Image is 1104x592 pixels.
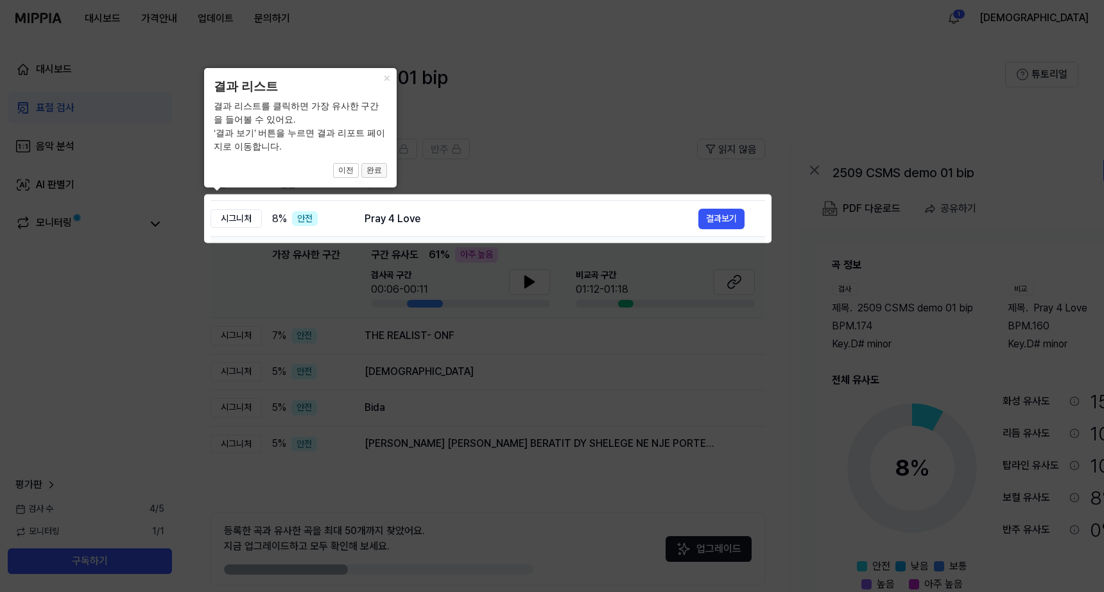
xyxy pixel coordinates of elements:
div: 결과 리스트를 클릭하면 가장 유사한 구간을 들어볼 수 있어요. ‘결과 보기’ 버튼을 누르면 결과 리포트 페이지로 이동합니다. [214,100,387,153]
button: 이전 [333,163,359,178]
button: 결과보기 [698,209,745,229]
div: 시그니처 [211,209,262,229]
button: Close [376,68,397,86]
div: 안전 [292,211,318,227]
header: 결과 리스트 [214,78,387,96]
button: 완료 [361,163,387,178]
div: Pray 4 Love [365,211,698,227]
span: 8 % [272,211,287,227]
